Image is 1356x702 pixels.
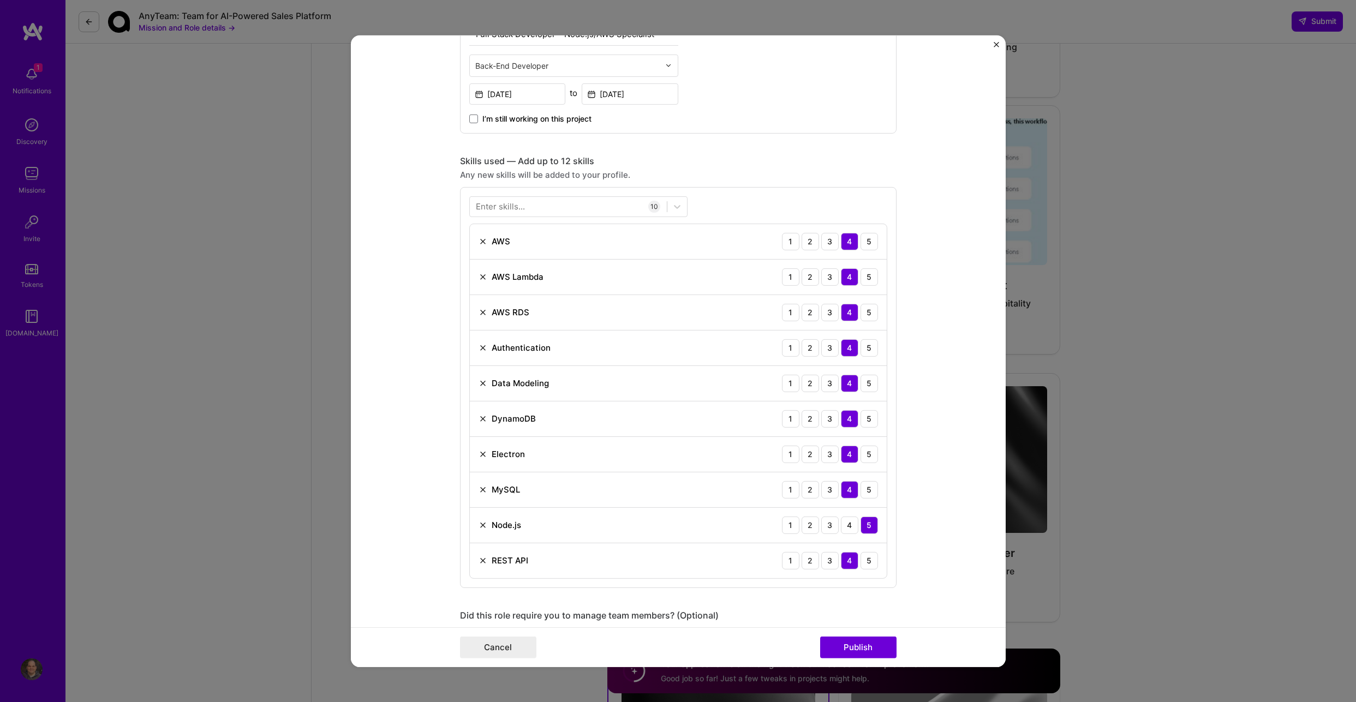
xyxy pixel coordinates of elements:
div: 2 [802,445,819,463]
input: Date [469,83,566,104]
div: 4 [841,445,858,463]
div: 2 [802,232,819,250]
input: Date [582,83,678,104]
div: 3 [821,268,839,285]
div: 1 [782,268,799,285]
img: Remove [479,237,487,245]
div: Authentication [492,342,551,353]
div: 3 [821,232,839,250]
div: 1 [782,445,799,463]
div: 3 [821,551,839,569]
div: 2 [802,339,819,356]
div: 5 [861,551,878,569]
div: 5 [861,374,878,392]
div: 1 [782,481,799,498]
div: Node.js [492,519,521,531]
div: MySQL [492,484,520,495]
button: Publish [820,637,897,658]
div: Electron [492,448,525,460]
div: 3 [821,516,839,533]
div: 2 [802,303,819,321]
div: 1 [782,516,799,533]
div: 4 [841,551,858,569]
div: 5 [861,268,878,285]
div: 1 [782,374,799,392]
span: I’m still working on this project [482,113,592,124]
div: 5 [861,410,878,427]
img: drop icon [665,62,672,69]
div: AWS [492,236,510,247]
div: Any new skills will be added to your profile. [460,169,897,180]
img: Remove [479,343,487,352]
div: 1 [782,339,799,356]
div: 4 [841,303,858,321]
div: 4 [841,374,858,392]
div: Did this role require you to manage team members? (Optional) [460,609,897,621]
div: Enter skills... [476,201,525,212]
img: Remove [479,379,487,387]
div: 1 [782,410,799,427]
div: 1 [782,303,799,321]
div: 5 [861,232,878,250]
div: REST API [492,555,528,566]
div: 4 [841,410,858,427]
div: 2 [802,374,819,392]
div: 1 [782,232,799,250]
img: Remove [479,556,487,565]
div: 5 [861,445,878,463]
div: 3 [821,374,839,392]
div: 4 [841,268,858,285]
button: Close [994,41,999,53]
div: 3 [821,481,839,498]
div: 5 [861,339,878,356]
div: 3 [821,445,839,463]
div: 2 [802,268,819,285]
div: 4 [841,481,858,498]
div: Skills used — Add up to 12 skills [460,155,897,166]
input: Role Name [469,22,678,45]
div: 4 [841,339,858,356]
div: 1 [782,551,799,569]
div: 4 [841,232,858,250]
div: Data Modeling [492,377,549,389]
div: 2 [802,410,819,427]
img: Remove [479,308,487,316]
img: Remove [479,414,487,423]
div: 2 [802,551,819,569]
div: AWS Lambda [492,271,543,283]
div: 5 [861,516,878,533]
div: 3 [821,339,839,356]
div: to [570,87,577,98]
img: Remove [479,485,487,494]
div: 3 [821,410,839,427]
div: 5 [861,303,878,321]
img: Remove [479,272,487,281]
div: 2 [802,481,819,498]
div: AWS RDS [492,307,529,318]
img: Remove [479,520,487,529]
img: Remove [479,449,487,458]
div: 4 [841,516,858,533]
div: 10 [648,200,660,212]
div: DynamoDB [492,413,536,424]
div: 2 [802,516,819,533]
div: 3 [821,303,839,321]
button: Cancel [460,637,536,658]
div: 5 [861,481,878,498]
